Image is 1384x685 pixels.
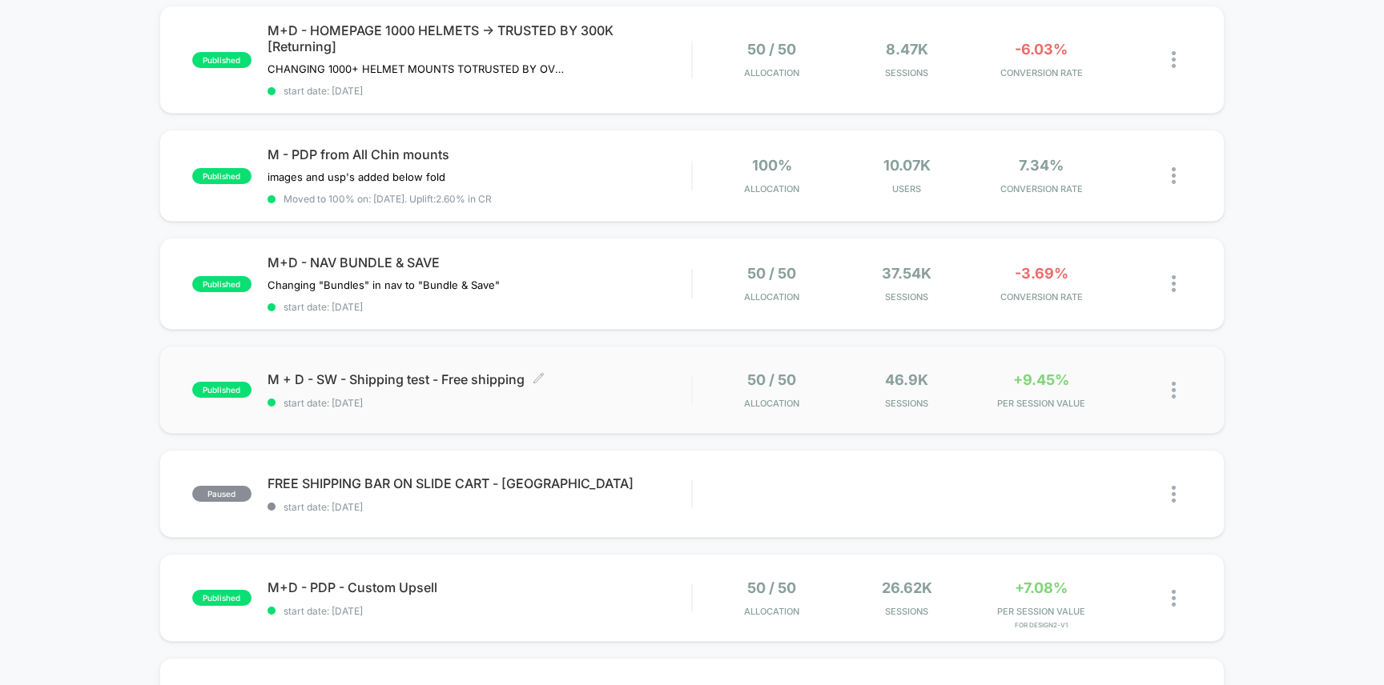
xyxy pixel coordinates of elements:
[1172,275,1176,292] img: close
[747,371,796,388] span: 50 / 50
[744,398,799,409] span: Allocation
[978,183,1104,194] span: CONVERSION RATE
[882,579,932,596] span: 26.62k
[978,398,1104,409] span: PER SESSION VALUE
[268,475,692,491] span: FREE SHIPPING BAR ON SLIDE CART - [GEOGRAPHIC_DATA]
[268,579,692,595] span: M+D - PDP - Custom Upsell
[843,183,970,194] span: Users
[744,291,799,302] span: Allocation
[1172,167,1176,184] img: close
[978,291,1104,302] span: CONVERSION RATE
[268,301,692,313] span: start date: [DATE]
[885,371,928,388] span: 46.9k
[1172,486,1176,503] img: close
[268,85,692,97] span: start date: [DATE]
[843,606,970,617] span: Sessions
[744,67,799,78] span: Allocation
[1015,579,1068,596] span: +7.08%
[744,606,799,617] span: Allocation
[192,276,251,292] span: published
[747,579,796,596] span: 50 / 50
[747,265,796,282] span: 50 / 50
[192,486,251,502] span: paused
[1172,590,1176,607] img: close
[752,157,792,174] span: 100%
[744,183,799,194] span: Allocation
[843,291,970,302] span: Sessions
[268,278,500,291] span: Changing "Bundles" in nav to "Bundle & Save"
[268,170,445,183] span: images and usp's added below fold
[1015,41,1068,58] span: -6.03%
[747,41,796,58] span: 50 / 50
[192,168,251,184] span: published
[268,397,692,409] span: start date: [DATE]
[978,67,1104,78] span: CONVERSION RATE
[882,265,931,282] span: 37.54k
[268,254,692,270] span: M+D - NAV BUNDLE & SAVE
[268,62,565,75] span: CHANGING 1000+ HELMET MOUNTS TOTRUSTED BY OVER 300,000 RIDERS ON HOMEPAGE DESKTOP AND MOBILERETUR...
[268,501,692,513] span: start date: [DATE]
[1015,265,1068,282] span: -3.69%
[843,398,970,409] span: Sessions
[268,22,692,54] span: M+D - HOMEPAGE 1000 HELMETS -> TRUSTED BY 300K [Returning]
[978,606,1104,617] span: PER SESSION VALUE
[192,590,251,606] span: published
[1172,382,1176,399] img: close
[1019,157,1064,174] span: 7.34%
[268,605,692,617] span: start date: [DATE]
[978,621,1104,629] span: for Design2-V1
[1013,371,1069,388] span: +9.45%
[843,67,970,78] span: Sessions
[886,41,928,58] span: 8.47k
[1172,51,1176,68] img: close
[268,146,692,162] span: M - PDP from All Chin mounts
[284,193,492,205] span: Moved to 100% on: [DATE] . Uplift: 2.60% in CR
[192,382,251,398] span: published
[883,157,931,174] span: 10.07k
[192,52,251,68] span: published
[268,371,692,387] span: M + D - SW - Shipping test - Free shipping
